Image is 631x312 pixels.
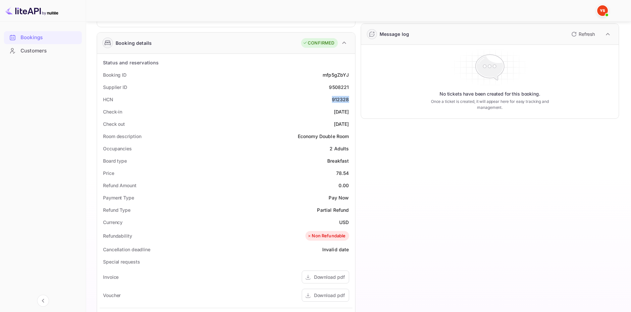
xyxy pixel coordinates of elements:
div: Price [103,170,114,177]
button: Collapse navigation [37,295,49,307]
div: Supplier ID [103,84,127,91]
a: Bookings [4,31,82,43]
img: Yandex Support [597,5,608,16]
button: Refresh [567,29,598,39]
div: Status and reservations [103,59,159,66]
div: Download pdf [314,273,345,280]
div: Download pdf [314,292,345,299]
p: Refresh [579,31,595,38]
div: HCN [103,96,113,103]
div: Refund Type [103,206,131,213]
div: Occupancies [103,145,132,152]
div: Check-in [103,108,122,115]
img: LiteAPI logo [5,5,58,16]
div: Invalid date [322,246,349,253]
div: 2 Adults [330,145,349,152]
div: Refundability [103,232,132,239]
div: Room description [103,133,141,140]
p: Once a ticket is created, it will appear here for easy tracking and management. [420,99,559,111]
div: Bookings [21,34,79,41]
div: 78.54 [336,170,349,177]
a: Customers [4,44,82,57]
div: Invoice [103,273,119,280]
div: Refund Amount [103,182,136,189]
div: Partial Refund [317,206,349,213]
div: Non Refundable [307,233,345,239]
div: Payment Type [103,194,134,201]
div: Booking ID [103,71,127,78]
div: 0.00 [339,182,349,189]
div: Booking details [116,39,152,46]
div: Voucher [103,292,121,299]
div: Message log [380,31,409,38]
div: 912328 [332,96,349,103]
div: 9508221 [329,84,349,91]
div: Breakfast [327,157,349,164]
div: Currency [103,219,123,226]
div: Special requests [103,258,140,265]
div: CONFIRMED [303,40,334,46]
div: USD [339,219,349,226]
div: Board type [103,157,127,164]
div: Check out [103,120,125,127]
div: mfp5gZbYJ [323,71,349,78]
div: [DATE] [334,108,349,115]
div: [DATE] [334,120,349,127]
div: Customers [21,47,79,55]
div: Bookings [4,31,82,44]
div: Cancellation deadline [103,246,150,253]
div: Pay Now [329,194,349,201]
p: No tickets have been created for this booking. [440,91,540,97]
div: Economy Double Room [298,133,349,140]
